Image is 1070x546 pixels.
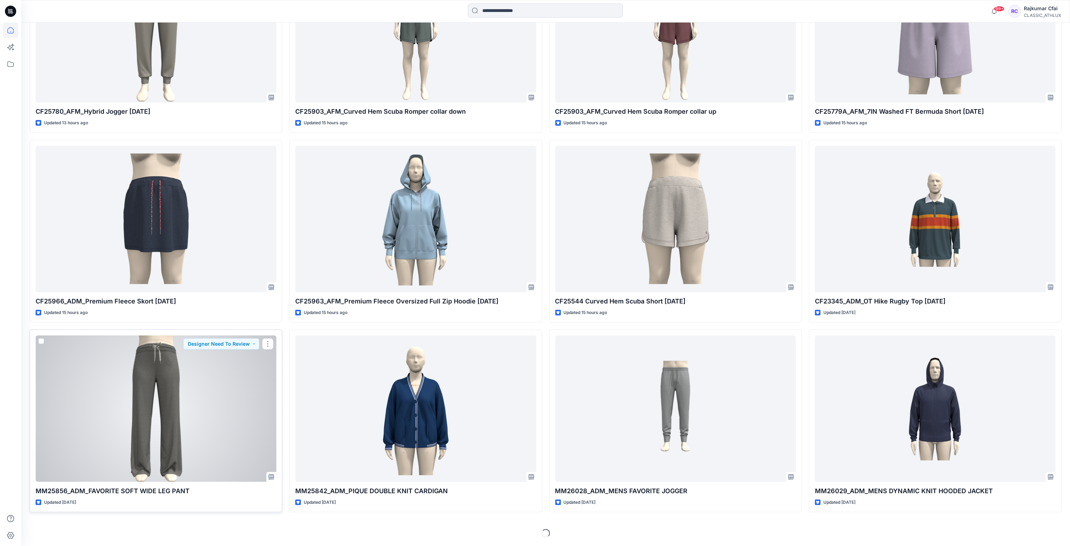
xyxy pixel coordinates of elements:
[36,107,276,117] p: CF25780_AFM_Hybrid Jogger [DATE]
[295,146,536,293] a: CF25963_AFM_Premium Fleece Oversized Full Zip Hoodie 29AUG25
[1024,4,1061,13] div: Rajkumar Cfai
[36,486,276,496] p: MM25856_ADM_FAVORITE SOFT WIDE LEG PANT
[36,146,276,293] a: CF25966_ADM_Premium Fleece Skort 29AUG25
[36,296,276,306] p: CF25966_ADM_Premium Fleece Skort [DATE]
[823,119,867,127] p: Updated 15 hours ago
[44,309,88,316] p: Updated 15 hours ago
[44,119,88,127] p: Updated 13 hours ago
[823,499,855,506] p: Updated [DATE]
[304,309,347,316] p: Updated 15 hours ago
[304,119,347,127] p: Updated 15 hours ago
[555,486,796,496] p: MM26028_ADM_MENS FAVORITE JOGGER
[823,309,855,316] p: Updated [DATE]
[564,499,596,506] p: Updated [DATE]
[555,146,796,293] a: CF25544 Curved Hem Scuba Short 29AUG25
[994,6,1004,12] span: 99+
[44,499,76,506] p: Updated [DATE]
[815,296,1056,306] p: CF23345_ADM_OT Hike Rugby Top [DATE]
[295,296,536,306] p: CF25963_AFM_Premium Fleece Oversized Full Zip Hoodie [DATE]
[555,335,796,482] a: MM26028_ADM_MENS FAVORITE JOGGER
[295,107,536,117] p: CF25903_AFM_Curved Hem Scuba Romper collar down
[555,296,796,306] p: CF25544 Curved Hem Scuba Short [DATE]
[564,309,607,316] p: Updated 15 hours ago
[555,107,796,117] p: CF25903_AFM_Curved Hem Scuba Romper collar up
[295,486,536,496] p: MM25842_ADM_PIQUE DOUBLE KNIT CARDIGAN
[36,335,276,482] a: MM25856_ADM_FAVORITE SOFT WIDE LEG PANT
[815,107,1056,117] p: CF25779A_AFM_7IN Washed FT Bermuda Short [DATE]
[1008,5,1021,18] div: RC
[304,499,336,506] p: Updated [DATE]
[1024,13,1061,18] div: CLASSIC_ATHLUX
[815,486,1056,496] p: MM26029_ADM_MENS DYNAMIC KNIT HOODED JACKET
[295,335,536,482] a: MM25842_ADM_PIQUE DOUBLE KNIT CARDIGAN
[815,335,1056,482] a: MM26029_ADM_MENS DYNAMIC KNIT HOODED JACKET
[564,119,607,127] p: Updated 15 hours ago
[815,146,1056,293] a: CF23345_ADM_OT Hike Rugby Top 04SEP25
